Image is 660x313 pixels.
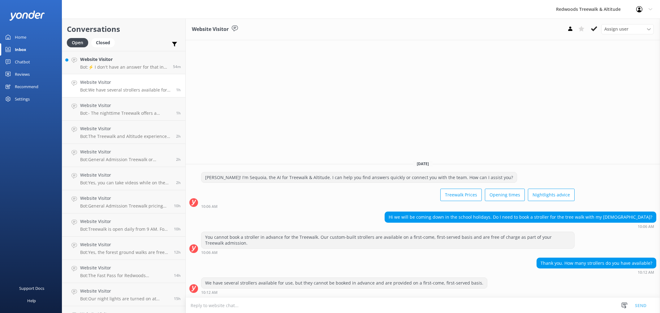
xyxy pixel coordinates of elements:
span: Sep 14 2025 09:13am (UTC +12:00) Pacific/Auckland [176,157,181,162]
div: Sep 14 2025 10:06am (UTC +12:00) Pacific/Auckland [201,204,575,208]
a: Website VisitorBot:⚡ I don't have an answer for that in my knowledge base. Please try and rephras... [62,51,185,74]
button: Nightlights advice [528,189,575,201]
div: Inbox [15,43,26,56]
h4: Website Visitor [80,195,169,202]
span: Sep 13 2025 09:15pm (UTC +12:00) Pacific/Auckland [174,273,181,278]
div: Thank you. How many strollers do you have available? [537,258,656,268]
div: Sep 14 2025 10:12am (UTC +12:00) Pacific/Auckland [201,290,487,294]
div: Hi we will be coming down in the school holidays. Do I need to book a stroller for the tree walk ... [385,212,656,222]
h4: Website Visitor [80,288,169,294]
strong: 10:06 AM [201,205,218,208]
h4: Website Visitor [80,172,171,178]
h3: Website Visitor [192,25,229,33]
a: Website VisitorBot:General Admission Treewalk pricing starts at $42 for adults (16+ years) and $2... [62,190,185,213]
span: Sep 14 2025 01:29am (UTC +12:00) Pacific/Auckland [174,203,181,208]
p: Bot: We have several strollers available for use, but they cannot be booked in advance and are pr... [80,87,171,93]
span: Sep 14 2025 09:22am (UTC +12:00) Pacific/Auckland [176,134,181,139]
span: Sep 14 2025 09:41am (UTC +12:00) Pacific/Auckland [176,110,181,116]
a: Website VisitorBot:- The nighttime Treewalk offers a unique experience with the forest illuminate... [62,97,185,121]
h4: Website Visitor [80,264,169,271]
span: Sep 14 2025 09:00am (UTC +12:00) Pacific/Auckland [176,180,181,185]
a: Website VisitorBot:The Fast Pass for Redwoods Nightlights allows you to upgrade your tickets for ... [62,260,185,283]
img: yonder-white-logo.png [9,11,45,21]
div: Open [67,38,88,47]
div: [PERSON_NAME]! I'm Sequoia, the AI for Treewalk & Altitude. I can help you find answers quickly o... [201,172,517,183]
span: Sep 14 2025 10:35am (UTC +12:00) Pacific/Auckland [173,64,181,69]
h4: Website Visitor [80,218,169,225]
div: Reviews [15,68,30,80]
div: Home [15,31,26,43]
p: Bot: Treewalk is open daily from 9 AM. For last ticket sold times, please check our website FAQs ... [80,226,169,232]
a: Website VisitorBot:Treewalk is open daily from 9 AM. For last ticket sold times, please check our... [62,213,185,237]
h4: Website Visitor [80,148,171,155]
a: Website VisitorBot:General Admission Treewalk or Nightlights prices are: - Adult (16 yrs+): $42 p... [62,144,185,167]
a: Closed [91,39,118,46]
a: Website VisitorBot:The Treewalk and Altitude experiences are generally all-weather activities, an... [62,121,185,144]
h4: Website Visitor [80,79,171,86]
p: Bot: Yes, the forest ground walks are free and accessible all year round. You can confirm details... [80,250,169,255]
span: Sep 14 2025 10:12am (UTC +12:00) Pacific/Auckland [176,87,181,92]
a: Website VisitorBot:Yes, the forest ground walks are free and accessible all year round. You can c... [62,237,185,260]
strong: 10:06 AM [638,225,654,229]
p: Bot: Our night lights are turned on at sunset, and the night walk starts 20 minutes thereafter. W... [80,296,169,302]
p: Bot: The Fast Pass for Redwoods Nightlights allows you to upgrade your tickets for quicker access... [80,273,169,278]
div: You cannot book a stroller in advance for the Treewalk. Our custom-built strollers are available ... [201,232,574,248]
span: Sep 14 2025 12:42am (UTC +12:00) Pacific/Auckland [174,226,181,232]
strong: 10:12 AM [638,271,654,274]
a: Website VisitorBot:We have several strollers available for use, but they cannot be booked in adva... [62,74,185,97]
h4: Website Visitor [80,102,171,109]
h4: Website Visitor [80,241,169,248]
span: [DATE] [413,161,433,166]
div: Sep 14 2025 10:06am (UTC +12:00) Pacific/Auckland [201,250,575,255]
p: Bot: Yes, you can take videos while on the zipline during the Altitude experience. Just make sure... [80,180,171,186]
div: Sep 14 2025 10:12am (UTC +12:00) Pacific/Auckland [537,270,656,274]
span: Sep 13 2025 07:42pm (UTC +12:00) Pacific/Auckland [174,296,181,301]
button: Treewalk Prices [440,189,482,201]
h2: Conversations [67,23,181,35]
h4: Website Visitor [80,125,171,132]
div: Help [27,294,36,307]
span: Assign user [604,26,628,32]
strong: 10:06 AM [201,251,218,255]
span: Sep 13 2025 10:38pm (UTC +12:00) Pacific/Auckland [174,250,181,255]
a: Website VisitorBot:Yes, you can take videos while on the zipline during the Altitude experience. ... [62,167,185,190]
strong: 10:12 AM [201,291,218,294]
a: Open [67,39,91,46]
p: Bot: ⚡ I don't have an answer for that in my knowledge base. Please try and rephrase your questio... [80,64,168,70]
div: Recommend [15,80,38,93]
p: Bot: - The nighttime Treewalk offers a unique experience with the forest illuminated by nightligh... [80,110,171,116]
p: Bot: The Treewalk and Altitude experiences are generally all-weather activities, and tours are us... [80,134,171,139]
a: Website VisitorBot:Our night lights are turned on at sunset, and the night walk starts 20 minutes... [62,283,185,306]
div: Sep 14 2025 10:06am (UTC +12:00) Pacific/Auckland [385,224,656,229]
div: Closed [91,38,115,47]
button: Opening times [485,189,525,201]
p: Bot: General Admission Treewalk or Nightlights prices are: - Adult (16 yrs+): $42 per person - Ch... [80,157,171,162]
div: Support Docs [19,282,44,294]
p: Bot: General Admission Treewalk pricing starts at $42 for adults (16+ years) and $26 for children... [80,203,169,209]
div: We have several strollers available for use, but they cannot be booked in advance and are provide... [201,278,487,288]
div: Settings [15,93,30,105]
div: Assign User [601,24,654,34]
div: Chatbot [15,56,30,68]
h4: Website Visitor [80,56,168,63]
